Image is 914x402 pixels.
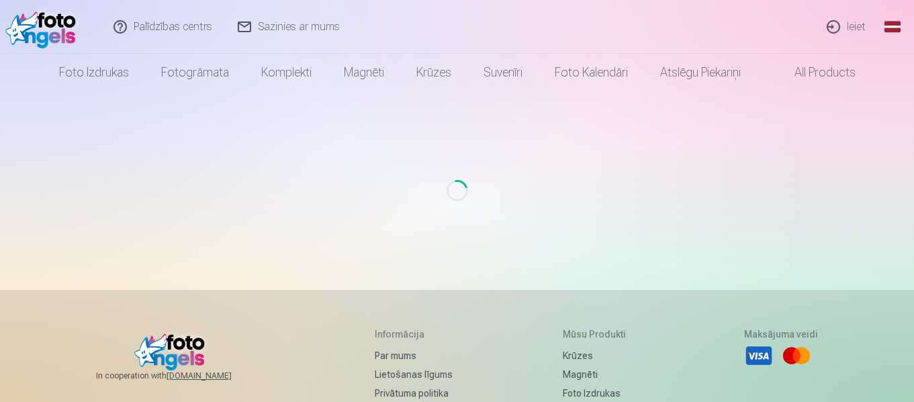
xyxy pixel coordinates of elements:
[744,341,774,370] li: Visa
[375,328,453,341] h5: Informācija
[145,54,245,91] a: Fotogrāmata
[563,365,633,384] a: Magnēti
[375,346,453,365] a: Par mums
[43,54,145,91] a: Foto izdrukas
[375,365,453,384] a: Lietošanas līgums
[245,54,328,91] a: Komplekti
[539,54,644,91] a: Foto kalendāri
[563,328,633,341] h5: Mūsu produkti
[400,54,467,91] a: Krūzes
[328,54,400,91] a: Magnēti
[757,54,872,91] a: All products
[96,370,264,381] span: In cooperation with
[167,370,264,381] a: [DOMAIN_NAME]
[467,54,539,91] a: Suvenīri
[644,54,757,91] a: Atslēgu piekariņi
[782,341,811,370] li: Mastercard
[563,346,633,365] a: Krūzes
[744,328,818,341] h5: Maksājuma veidi
[5,5,83,48] img: /fa1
